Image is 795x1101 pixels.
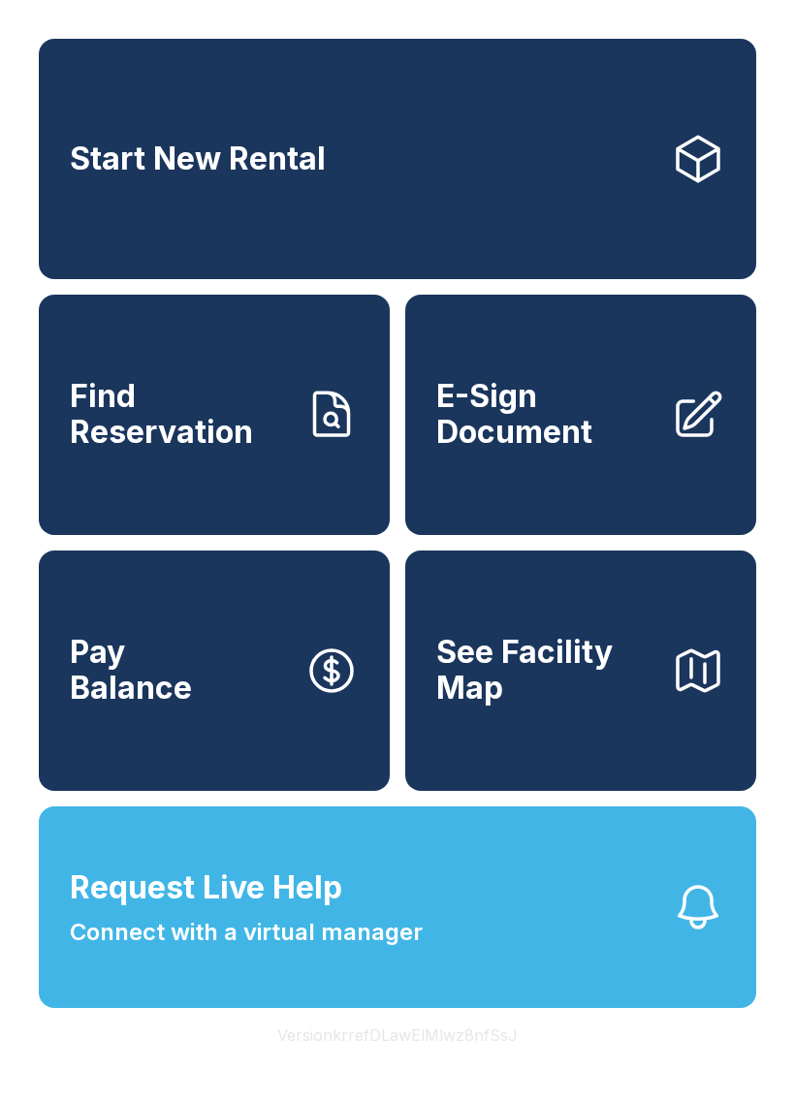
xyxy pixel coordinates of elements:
span: See Facility Map [436,635,655,706]
span: Start New Rental [70,142,326,177]
button: PayBalance [39,550,390,791]
span: Request Live Help [70,865,342,911]
button: See Facility Map [405,550,756,791]
span: E-Sign Document [436,379,655,450]
a: Find Reservation [39,295,390,535]
a: E-Sign Document [405,295,756,535]
span: Pay Balance [70,635,192,706]
button: VersionkrrefDLawElMlwz8nfSsJ [262,1008,533,1062]
span: Find Reservation [70,379,289,450]
span: Connect with a virtual manager [70,915,423,950]
button: Request Live HelpConnect with a virtual manager [39,806,756,1008]
a: Start New Rental [39,39,756,279]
